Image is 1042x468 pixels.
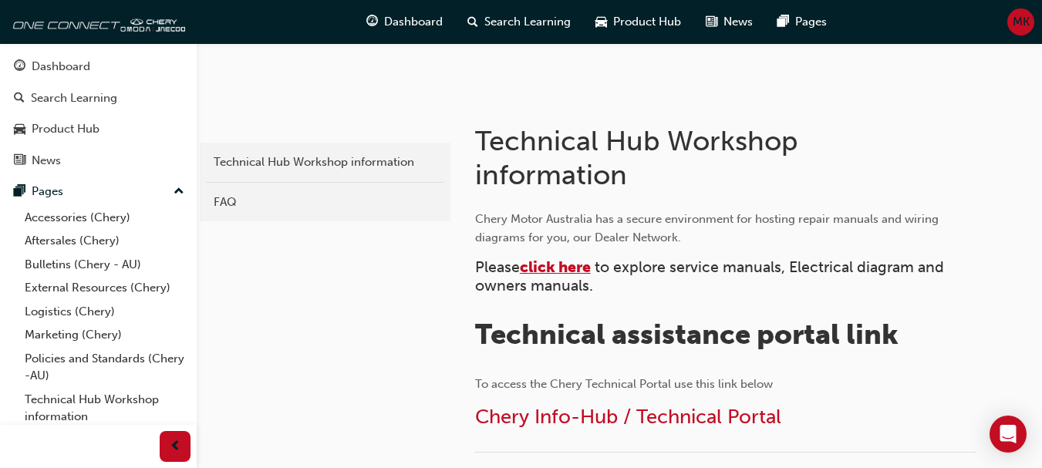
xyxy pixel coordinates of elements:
[475,377,773,391] span: To access the Chery Technical Portal use this link below
[467,12,478,32] span: search-icon
[14,185,25,199] span: pages-icon
[475,258,520,276] span: Please
[455,6,583,38] a: search-iconSearch Learning
[475,405,781,429] a: Chery Info-Hub / Technical Portal
[723,13,753,31] span: News
[613,13,681,31] span: Product Hub
[32,152,61,170] div: News
[484,13,571,31] span: Search Learning
[6,49,191,177] button: DashboardSearch LearningProduct HubNews
[6,177,191,206] button: Pages
[693,6,765,38] a: news-iconNews
[990,416,1027,453] div: Open Intercom Messenger
[765,6,839,38] a: pages-iconPages
[170,437,181,456] span: prev-icon
[384,13,443,31] span: Dashboard
[14,60,25,74] span: guage-icon
[1013,13,1030,31] span: MK
[174,182,184,202] span: up-icon
[795,13,827,31] span: Pages
[354,6,455,38] a: guage-iconDashboard
[14,92,25,106] span: search-icon
[206,149,444,176] a: Technical Hub Workshop information
[8,6,185,37] img: oneconnect
[6,84,191,113] a: Search Learning
[19,323,191,347] a: Marketing (Chery)
[19,347,191,388] a: Policies and Standards (Chery -AU)
[6,146,191,175] a: News
[206,189,444,216] a: FAQ
[595,12,607,32] span: car-icon
[19,388,191,429] a: Technical Hub Workshop information
[6,115,191,143] a: Product Hub
[475,318,899,351] span: Technical assistance portal link
[214,153,437,171] div: Technical Hub Workshop information
[32,183,63,200] div: Pages
[19,229,191,253] a: Aftersales (Chery)
[1007,8,1034,35] button: MK
[32,58,90,76] div: Dashboard
[583,6,693,38] a: car-iconProduct Hub
[777,12,789,32] span: pages-icon
[475,124,925,191] h1: Technical Hub Workshop information
[14,154,25,168] span: news-icon
[366,12,378,32] span: guage-icon
[19,206,191,230] a: Accessories (Chery)
[475,258,948,294] span: to explore service manuals, Electrical diagram and owners manuals.
[706,12,717,32] span: news-icon
[520,258,591,276] a: click here
[214,194,437,211] div: FAQ
[19,276,191,300] a: External Resources (Chery)
[475,212,942,244] span: Chery Motor Australia has a secure environment for hosting repair manuals and wiring diagrams for...
[31,89,117,107] div: Search Learning
[19,300,191,324] a: Logistics (Chery)
[19,253,191,277] a: Bulletins (Chery - AU)
[6,52,191,81] a: Dashboard
[32,120,99,138] div: Product Hub
[14,123,25,136] span: car-icon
